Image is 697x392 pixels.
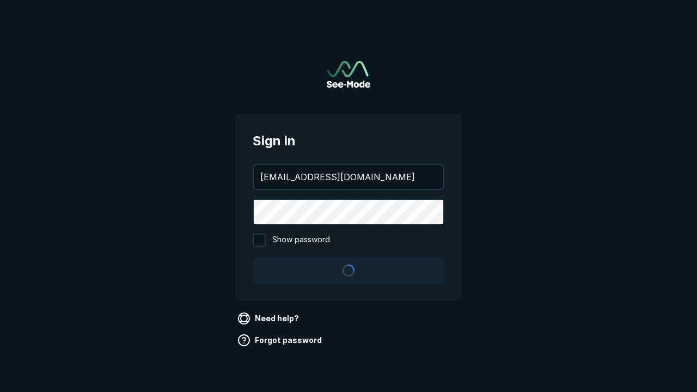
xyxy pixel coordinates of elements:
img: See-Mode Logo [327,61,370,88]
a: Need help? [235,310,303,327]
input: your@email.com [254,165,443,189]
a: Go to sign in [327,61,370,88]
span: Show password [272,234,330,247]
a: Forgot password [235,332,326,349]
span: Sign in [253,131,444,151]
